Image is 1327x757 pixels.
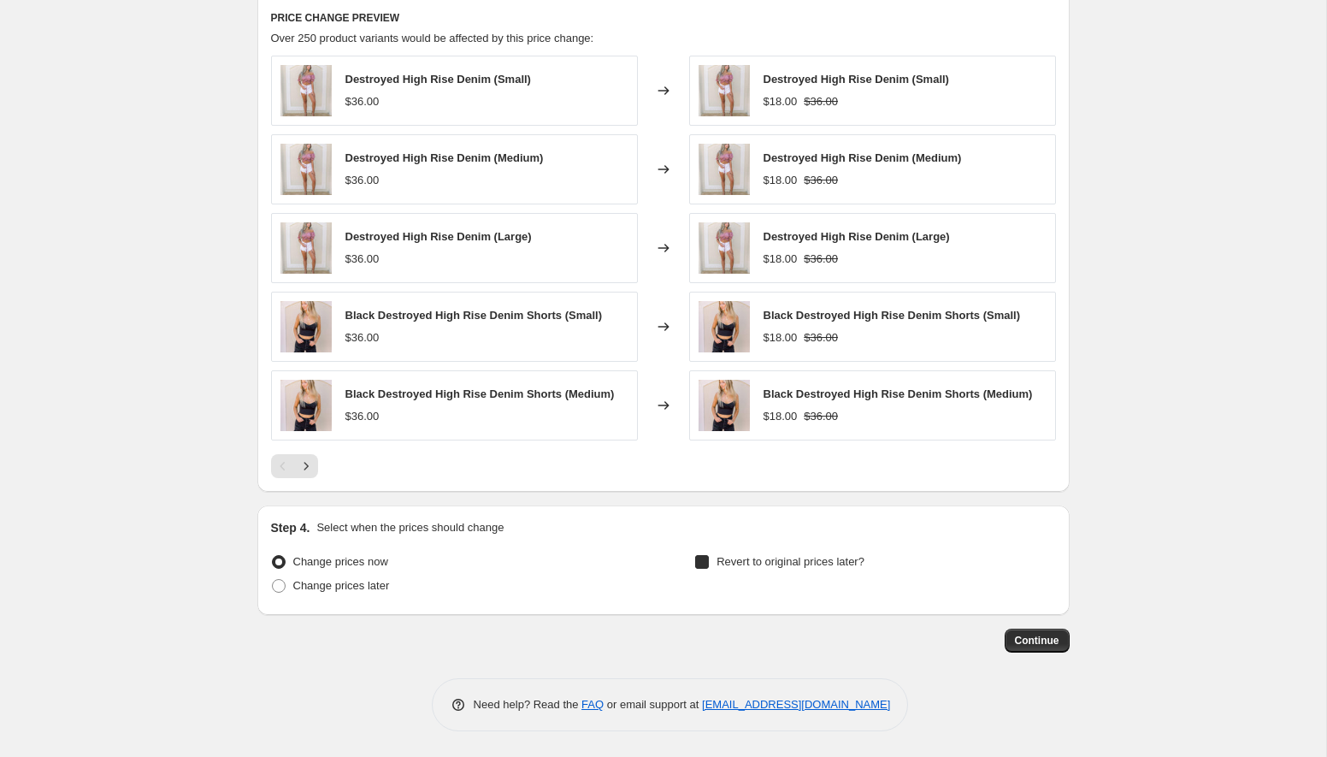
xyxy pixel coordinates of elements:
p: Select when the prices should change [316,519,504,536]
span: Continue [1015,634,1059,648]
span: Destroyed High Rise Denim (Medium) [764,151,962,164]
strike: $36.00 [804,93,838,110]
img: 249a1062_80x.jpg [699,222,750,274]
span: Change prices now [293,555,388,568]
span: Destroyed High Rise Denim (Small) [764,73,949,86]
div: $36.00 [345,251,380,268]
div: $18.00 [764,251,798,268]
div: $18.00 [764,172,798,189]
span: Destroyed High Rise Denim (Small) [345,73,531,86]
span: Destroyed High Rise Denim (Large) [345,230,532,243]
nav: Pagination [271,454,318,478]
span: Black Destroyed High Rise Denim Shorts (Medium) [345,387,615,400]
span: Black Destroyed High Rise Denim Shorts (Small) [345,309,603,322]
div: $36.00 [345,93,380,110]
strike: $36.00 [804,172,838,189]
img: 249a1957_80x.jpg [280,301,332,352]
strike: $36.00 [804,329,838,346]
div: $36.00 [345,408,380,425]
span: Over 250 product variants would be affected by this price change: [271,32,594,44]
h6: PRICE CHANGE PREVIEW [271,11,1056,25]
img: 249a1062_80x.jpg [280,222,332,274]
div: $36.00 [345,329,380,346]
span: Change prices later [293,579,390,592]
span: Revert to original prices later? [717,555,864,568]
span: Destroyed High Rise Denim (Medium) [345,151,544,164]
a: [EMAIL_ADDRESS][DOMAIN_NAME] [702,698,890,711]
img: 249a1062_80x.jpg [699,144,750,195]
img: 249a1062_80x.jpg [280,144,332,195]
strike: $36.00 [804,408,838,425]
img: 249a1062_80x.jpg [699,65,750,116]
img: 249a1062_80x.jpg [280,65,332,116]
button: Next [294,454,318,478]
img: 249a1957_80x.jpg [280,380,332,431]
span: Black Destroyed High Rise Denim Shorts (Medium) [764,387,1033,400]
span: Black Destroyed High Rise Denim Shorts (Small) [764,309,1021,322]
span: or email support at [604,698,702,711]
img: 249a1957_80x.jpg [699,301,750,352]
span: Destroyed High Rise Denim (Large) [764,230,950,243]
div: $36.00 [345,172,380,189]
strike: $36.00 [804,251,838,268]
a: FAQ [581,698,604,711]
div: $18.00 [764,93,798,110]
span: Need help? Read the [474,698,582,711]
button: Continue [1005,629,1070,653]
h2: Step 4. [271,519,310,536]
div: $18.00 [764,329,798,346]
div: $18.00 [764,408,798,425]
img: 249a1957_80x.jpg [699,380,750,431]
